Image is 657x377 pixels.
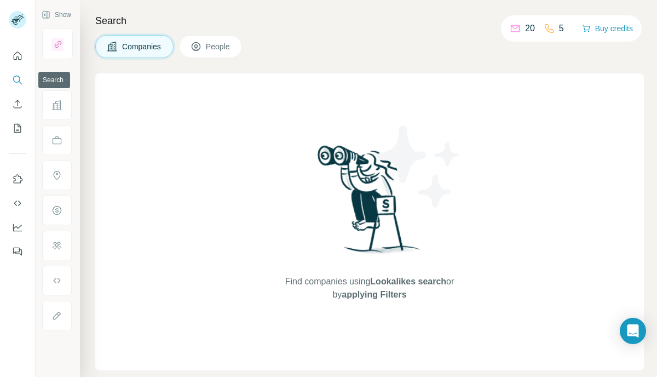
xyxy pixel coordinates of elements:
p: 5 [559,22,564,35]
p: 20 [525,22,535,35]
span: People [206,41,231,52]
button: Buy credits [582,21,633,36]
div: Open Intercom Messenger [620,318,646,344]
span: Lookalikes search [370,277,446,286]
span: Companies [122,41,162,52]
button: My lists [9,118,26,138]
button: Use Surfe on LinkedIn [9,169,26,189]
span: Find companies using or by [282,275,457,301]
button: Show [34,7,79,23]
span: applying Filters [342,290,406,299]
img: Surfe Illustration - Stars [370,117,468,216]
button: Search [9,70,26,90]
button: Quick start [9,46,26,66]
button: Use Surfe API [9,193,26,213]
h4: Search [95,13,644,28]
button: Enrich CSV [9,94,26,114]
button: Feedback [9,242,26,261]
img: Surfe Illustration - Woman searching with binoculars [313,142,427,265]
button: Dashboard [9,218,26,237]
